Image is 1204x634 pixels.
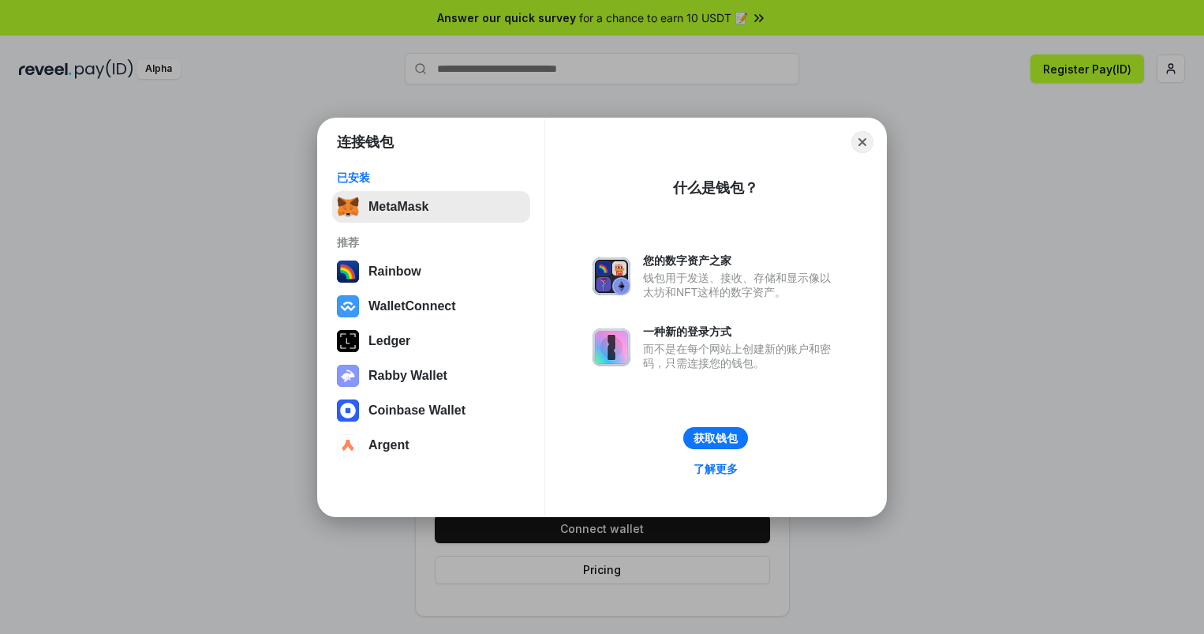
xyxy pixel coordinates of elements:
img: svg+xml,%3Csvg%20width%3D%2228%22%20height%3D%2228%22%20viewBox%3D%220%200%2028%2028%22%20fill%3D... [337,400,359,422]
a: 了解更多 [684,459,747,479]
img: svg+xml,%3Csvg%20xmlns%3D%22http%3A%2F%2Fwww.w3.org%2F2000%2Fsvg%22%20fill%3D%22none%22%20viewBox... [593,257,630,295]
button: Rabby Wallet [332,360,530,392]
button: 获取钱包 [683,427,748,449]
button: Argent [332,430,530,461]
div: Argent [368,438,409,452]
div: 您的数字资产之家 [643,253,839,268]
div: Ledger [368,334,410,348]
img: svg+xml,%3Csvg%20width%3D%2228%22%20height%3D%2228%22%20viewBox%3D%220%200%2028%2028%22%20fill%3D... [337,434,359,456]
img: svg+xml,%3Csvg%20width%3D%2228%22%20height%3D%2228%22%20viewBox%3D%220%200%2028%2028%22%20fill%3D... [337,295,359,317]
img: svg+xml,%3Csvg%20xmlns%3D%22http%3A%2F%2Fwww.w3.org%2F2000%2Fsvg%22%20fill%3D%22none%22%20viewBox... [593,328,630,366]
button: MetaMask [332,191,530,223]
h1: 连接钱包 [337,133,394,152]
div: MetaMask [368,200,428,214]
div: WalletConnect [368,299,456,313]
img: svg+xml,%3Csvg%20width%3D%22120%22%20height%3D%22120%22%20viewBox%3D%220%200%20120%20120%22%20fil... [337,261,359,283]
div: 了解更多 [694,462,738,476]
img: svg+xml,%3Csvg%20fill%3D%22none%22%20height%3D%2233%22%20viewBox%3D%220%200%2035%2033%22%20width%... [337,196,359,218]
div: 获取钱包 [694,431,738,445]
div: Rabby Wallet [368,369,447,383]
img: svg+xml,%3Csvg%20xmlns%3D%22http%3A%2F%2Fwww.w3.org%2F2000%2Fsvg%22%20fill%3D%22none%22%20viewBox... [337,365,359,387]
div: 推荐 [337,235,525,249]
div: 而不是在每个网站上创建新的账户和密码，只需连接您的钱包。 [643,342,839,370]
div: 钱包用于发送、接收、存储和显示像以太坊和NFT这样的数字资产。 [643,271,839,299]
div: Rainbow [368,264,421,279]
div: 已安装 [337,171,525,185]
button: Rainbow [332,256,530,287]
button: Ledger [332,325,530,357]
img: svg+xml,%3Csvg%20xmlns%3D%22http%3A%2F%2Fwww.w3.org%2F2000%2Fsvg%22%20width%3D%2228%22%20height%3... [337,330,359,352]
div: 什么是钱包？ [673,178,758,197]
div: Coinbase Wallet [368,403,466,418]
button: Coinbase Wallet [332,395,530,426]
button: WalletConnect [332,291,530,322]
button: Close [851,131,873,153]
div: 一种新的登录方式 [643,325,839,339]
